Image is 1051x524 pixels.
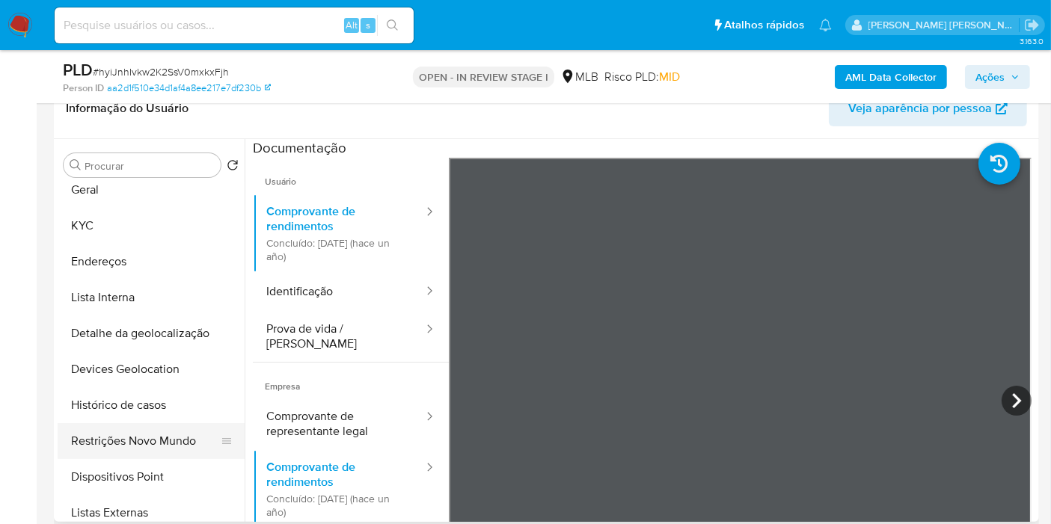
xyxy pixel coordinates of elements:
button: Lista Interna [58,280,245,315]
input: Pesquise usuários ou casos... [55,16,414,35]
a: Sair [1024,17,1040,33]
button: Endereços [58,244,245,280]
button: Histórico de casos [58,387,245,423]
span: Ações [975,65,1005,89]
b: AML Data Collector [845,65,937,89]
button: Dispositivos Point [58,459,245,495]
h1: Informação do Usuário [66,101,189,116]
b: Person ID [63,81,104,95]
button: Retornar ao pedido padrão [227,159,239,176]
p: leticia.merlin@mercadolivre.com [868,18,1020,32]
button: Veja aparência por pessoa [829,90,1027,126]
button: Devices Geolocation [58,351,245,387]
button: Detalhe da geolocalização [58,315,245,351]
span: Atalhos rápidos [724,17,804,33]
button: Ações [965,65,1030,89]
button: search-icon [377,15,408,36]
div: MLB [560,69,598,85]
button: Restrições Novo Mundo [58,423,233,459]
button: Procurar [70,159,82,171]
a: Notificações [819,19,832,31]
p: OPEN - IN REVIEW STAGE I [413,67,554,87]
button: Geral [58,172,245,208]
button: AML Data Collector [835,65,947,89]
span: Alt [346,18,358,32]
button: KYC [58,208,245,244]
span: 3.163.0 [1020,35,1044,47]
span: MID [659,68,680,85]
span: s [366,18,370,32]
a: aa2d1f510e34d1af4a8ee217e7df230b [107,81,271,95]
input: Procurar [85,159,215,173]
span: Risco PLD: [604,69,680,85]
span: Veja aparência por pessoa [848,90,992,126]
b: PLD [63,58,93,81]
span: # hyiJnhIvkw2K2SsV0mxkxFjh [93,64,229,79]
